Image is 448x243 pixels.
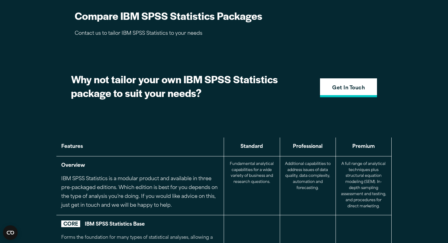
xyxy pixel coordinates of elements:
[332,84,365,92] strong: Get In Touch
[61,161,219,170] p: Overview
[61,220,219,229] p: IBM SPSS Statistics Base
[75,9,279,23] h2: Compare IBM SPSS Statistics Packages
[285,161,331,191] p: Additional capabilities to address issues of data quality, data complexity, automation and foreca...
[336,138,391,156] th: Premium
[3,225,18,240] button: Open CMP widget
[56,138,224,156] th: Features
[280,138,336,156] th: Professional
[71,72,284,100] h2: Why not tailor your own IBM SPSS Statistics package to suit your needs?
[229,161,275,185] p: Fundamental analytical capabilities for a wide variety of business and research questions.
[75,29,279,38] p: Contact us to tailor IBM SPSS Statistics to your needs
[61,220,80,227] span: CORE
[341,161,386,210] p: A full range of analytical techniques plus structural equation modeling (SEM). In-depth sampling ...
[61,175,219,210] p: IBM SPSS Statistics is a modular product and available in three pre-packaged editions. Which edit...
[224,138,280,156] th: Standard
[320,78,377,97] a: Get In Touch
